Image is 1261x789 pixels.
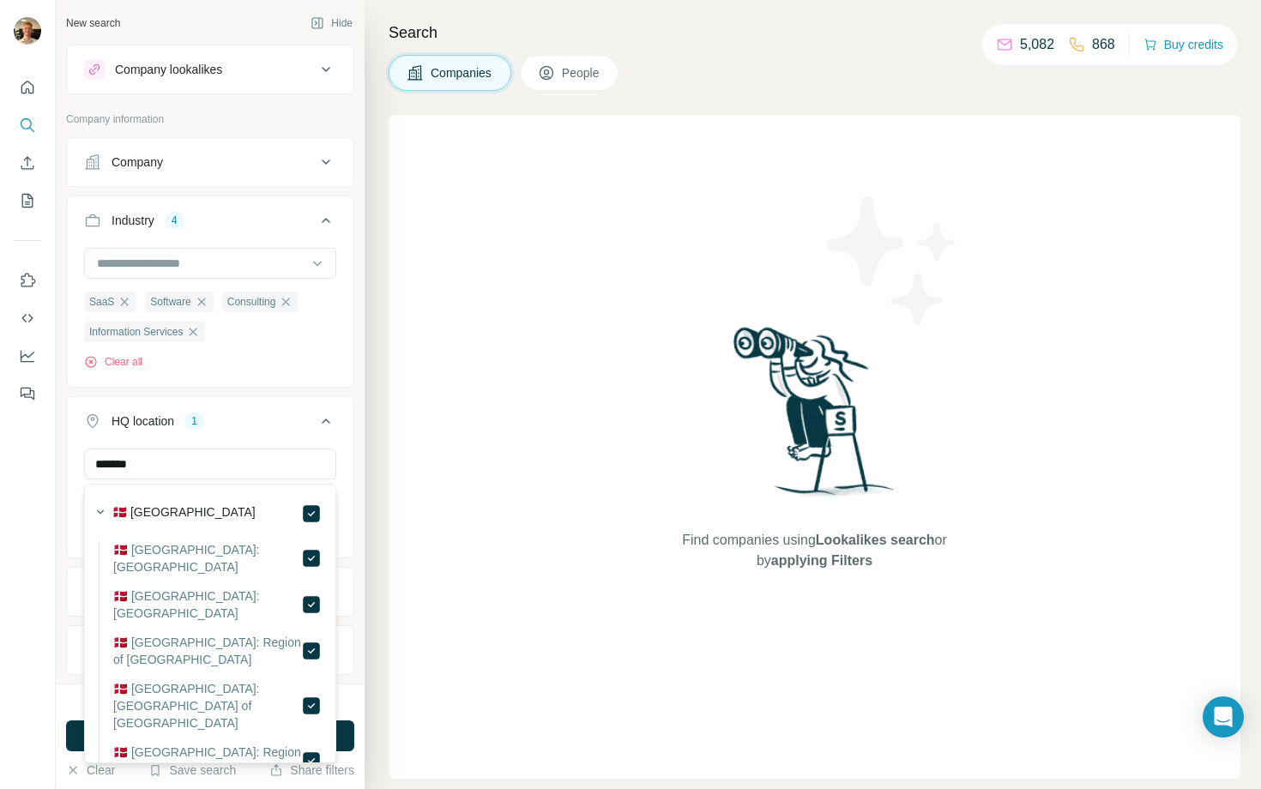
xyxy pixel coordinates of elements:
button: Quick start [14,72,41,103]
div: Company [112,154,163,171]
button: Run search [66,720,354,751]
div: 1 [184,413,204,429]
button: Dashboard [14,340,41,371]
button: Industry4 [67,200,353,248]
div: Industry [112,212,154,229]
label: 🇩🇰 [GEOGRAPHIC_DATA] [112,503,256,524]
p: Company information [66,111,354,127]
label: 🇩🇰 [GEOGRAPHIC_DATA]: Region of [GEOGRAPHIC_DATA] [113,634,301,668]
button: Buy credits [1143,33,1223,57]
h4: Search [389,21,1240,45]
button: Use Surfe on LinkedIn [14,265,41,296]
button: Hide [299,10,365,36]
button: Clear all [84,354,142,370]
button: Use Surfe API [14,303,41,334]
img: Surfe Illustration - Stars [815,184,969,338]
button: Enrich CSV [14,148,41,178]
button: Save search [148,762,236,779]
span: Find companies using or by [677,530,951,571]
img: Avatar [14,17,41,45]
div: 4 [165,213,184,228]
p: 868 [1092,34,1115,55]
button: HQ location1 [67,401,353,449]
button: Feedback [14,378,41,409]
label: 🇩🇰 [GEOGRAPHIC_DATA]: [GEOGRAPHIC_DATA] [113,587,301,622]
div: HQ location [112,413,174,430]
button: Clear [66,762,115,779]
label: 🇩🇰 [GEOGRAPHIC_DATA]: [GEOGRAPHIC_DATA] [113,541,301,575]
span: People [562,64,601,81]
span: Information Services [89,324,183,340]
span: Lookalikes search [816,533,935,547]
div: New search [66,15,120,31]
label: 🇩🇰 [GEOGRAPHIC_DATA]: Region [GEOGRAPHIC_DATA] [113,744,301,778]
span: Software [150,294,190,310]
button: Annual revenue ($) [67,571,353,612]
button: Search [14,110,41,141]
div: Open Intercom Messenger [1203,696,1244,738]
div: Company lookalikes [115,61,222,78]
button: Company [67,142,353,183]
button: Share filters [269,762,354,779]
button: My lists [14,185,41,216]
span: Companies [431,64,493,81]
button: Company lookalikes [67,49,353,90]
span: SaaS [89,294,114,310]
span: Consulting [227,294,276,310]
img: Surfe Illustration - Woman searching with binoculars [726,322,904,514]
span: applying Filters [771,553,872,568]
button: Employees (size) [67,629,353,671]
p: 5,082 [1020,34,1054,55]
label: 🇩🇰 [GEOGRAPHIC_DATA]: [GEOGRAPHIC_DATA] of [GEOGRAPHIC_DATA] [113,680,301,732]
